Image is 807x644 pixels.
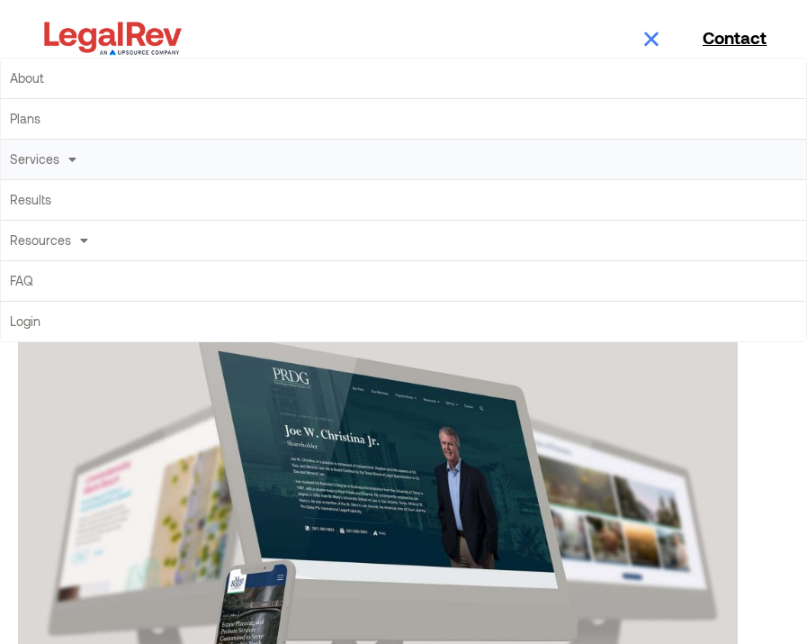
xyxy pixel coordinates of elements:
a: Results [1,180,806,220]
a: About [1,59,806,98]
div: Menu Toggle [636,23,666,53]
a: Contact [684,29,767,46]
a: FAQ [1,261,806,301]
a: Resources [1,221,806,260]
a: Login [1,302,806,341]
a: Services [1,140,806,179]
a: Plans [1,99,806,139]
span: Contact [703,29,767,46]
